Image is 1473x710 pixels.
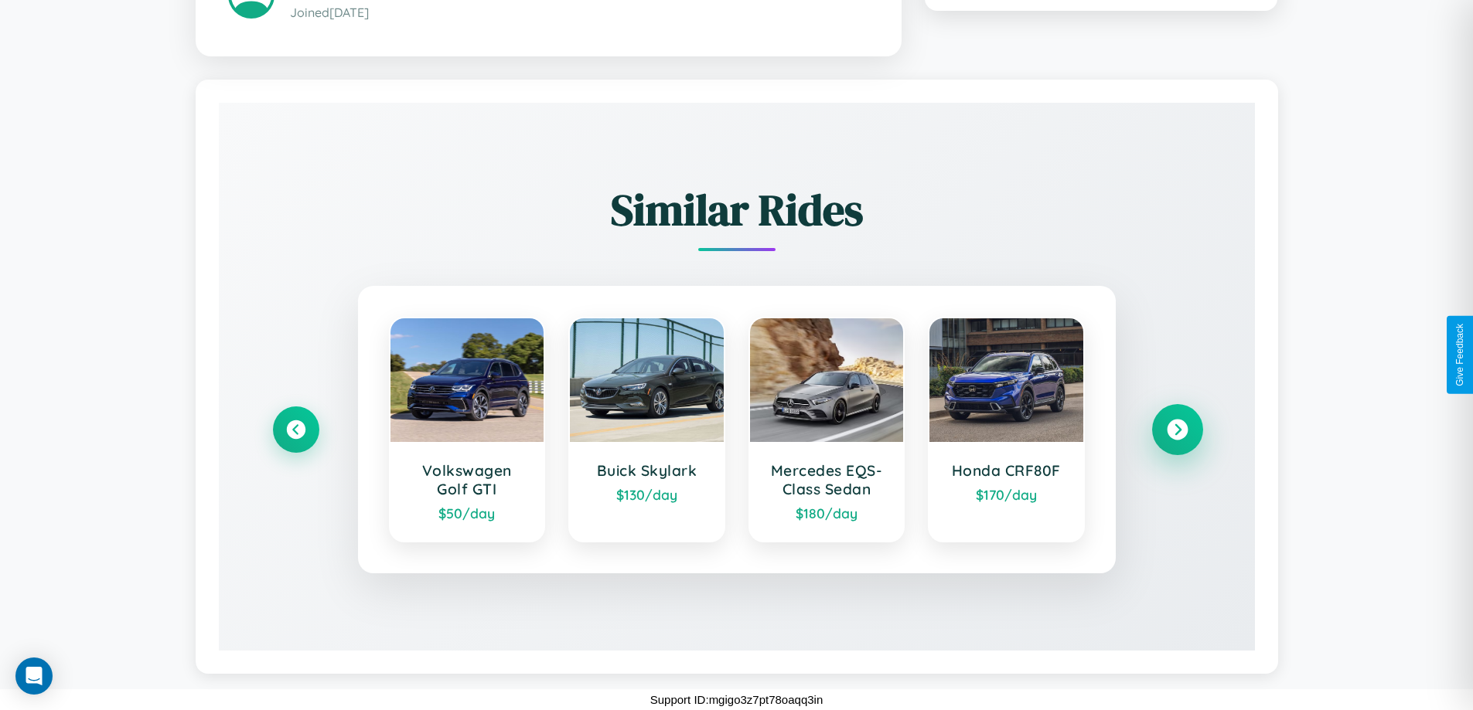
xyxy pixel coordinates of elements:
[928,317,1085,542] a: Honda CRF80F$170/day
[389,317,546,542] a: Volkswagen Golf GTI$50/day
[406,504,529,521] div: $ 50 /day
[748,317,905,542] a: Mercedes EQS-Class Sedan$180/day
[568,317,725,542] a: Buick Skylark$130/day
[15,657,53,695] div: Open Intercom Messenger
[406,461,529,498] h3: Volkswagen Golf GTI
[765,461,888,498] h3: Mercedes EQS-Class Sedan
[585,461,708,480] h3: Buick Skylark
[273,180,1201,239] h2: Similar Rides
[585,486,708,503] div: $ 130 /day
[650,689,823,710] p: Support ID: mgigo3z7pt78oaqq3in
[945,486,1068,503] div: $ 170 /day
[765,504,888,521] div: $ 180 /day
[945,461,1068,480] h3: Honda CRF80F
[290,2,869,24] p: Joined [DATE]
[1454,324,1465,386] div: Give Feedback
